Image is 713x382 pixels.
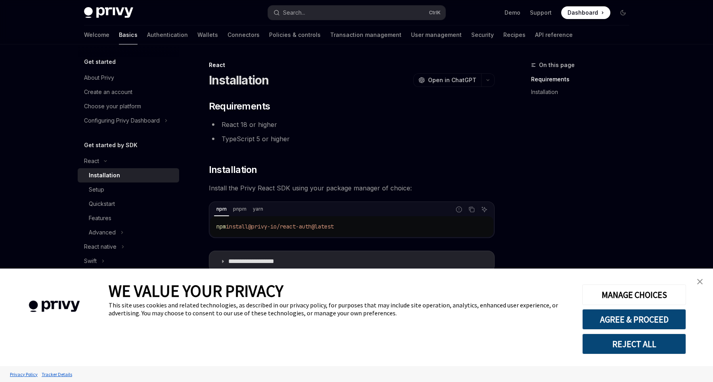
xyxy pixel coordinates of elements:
a: close banner [692,274,708,290]
a: Demo [505,9,520,17]
a: Requirements [531,73,636,86]
button: MANAGE CHOICES [582,284,686,305]
button: Report incorrect code [454,204,464,215]
a: Setup [78,182,179,197]
span: install [226,223,248,230]
div: Swift [84,256,97,266]
h5: Get started by SDK [84,140,138,150]
span: Ctrl K [429,10,441,16]
span: Installation [209,163,257,176]
button: Copy the contents from the code block [466,204,477,215]
div: Setup [89,185,104,194]
button: Toggle Advanced section [78,225,179,240]
a: Policies & controls [269,25,321,44]
a: User management [411,25,462,44]
div: Features [89,213,111,223]
div: Search... [283,8,305,17]
a: Wallets [197,25,218,44]
a: Transaction management [330,25,401,44]
div: npm [214,204,229,214]
a: Create an account [78,85,179,99]
button: Open in ChatGPT [413,73,481,87]
span: Dashboard [568,9,598,17]
span: Open in ChatGPT [428,76,476,84]
img: company logo [12,289,97,324]
img: dark logo [84,7,133,18]
a: Recipes [503,25,526,44]
button: Toggle dark mode [617,6,629,19]
img: close banner [697,279,703,284]
a: About Privy [78,71,179,85]
span: On this page [539,60,575,70]
button: Toggle Android section [78,268,179,282]
button: Toggle React native section [78,240,179,254]
div: Advanced [89,228,116,237]
a: Installation [531,86,636,98]
button: Toggle Swift section [78,254,179,268]
h1: Installation [209,73,269,87]
a: Authentication [147,25,188,44]
span: @privy-io/react-auth@latest [248,223,334,230]
button: Toggle React section [78,154,179,168]
div: React [84,156,99,166]
button: AGREE & PROCEED [582,309,686,330]
div: Configuring Privy Dashboard [84,116,160,125]
button: REJECT ALL [582,334,686,354]
div: yarn [250,204,266,214]
a: Welcome [84,25,109,44]
a: Privacy Policy [8,367,40,381]
div: React native [84,242,117,251]
a: Tracker Details [40,367,74,381]
a: Installation [78,168,179,182]
a: API reference [535,25,573,44]
a: Connectors [227,25,260,44]
div: Create an account [84,87,132,97]
div: About Privy [84,73,114,83]
a: Basics [119,25,138,44]
span: WE VALUE YOUR PRIVACY [109,280,283,301]
button: Toggle Configuring Privy Dashboard section [78,113,179,128]
a: Features [78,211,179,225]
div: This site uses cookies and related technologies, as described in our privacy policy, for purposes... [109,301,570,317]
span: Install the Privy React SDK using your package manager of choice: [209,182,495,194]
span: npm [216,223,226,230]
a: Dashboard [561,6,610,19]
div: Installation [89,171,120,180]
a: Security [471,25,494,44]
div: React [209,61,495,69]
button: Open search [268,6,445,20]
a: Support [530,9,552,17]
span: Requirements [209,100,270,113]
h5: Get started [84,57,116,67]
a: Choose your platform [78,99,179,113]
button: Ask AI [479,204,489,215]
div: Quickstart [89,199,115,209]
div: pnpm [231,204,249,214]
li: TypeScript 5 or higher [209,133,495,144]
li: React 18 or higher [209,119,495,130]
a: Quickstart [78,197,179,211]
div: Choose your platform [84,102,141,111]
